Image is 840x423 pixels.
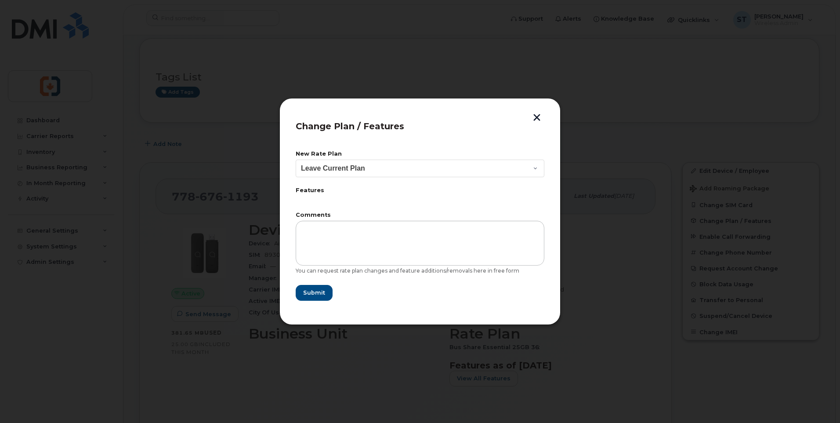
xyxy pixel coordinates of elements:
[296,121,404,131] span: Change Plan / Features
[296,151,544,157] label: New Rate Plan
[303,288,325,297] span: Submit
[296,212,544,218] label: Comments
[296,188,544,193] label: Features
[296,267,544,274] div: You can request rate plan changes and feature additions/removals here in free form
[296,285,333,301] button: Submit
